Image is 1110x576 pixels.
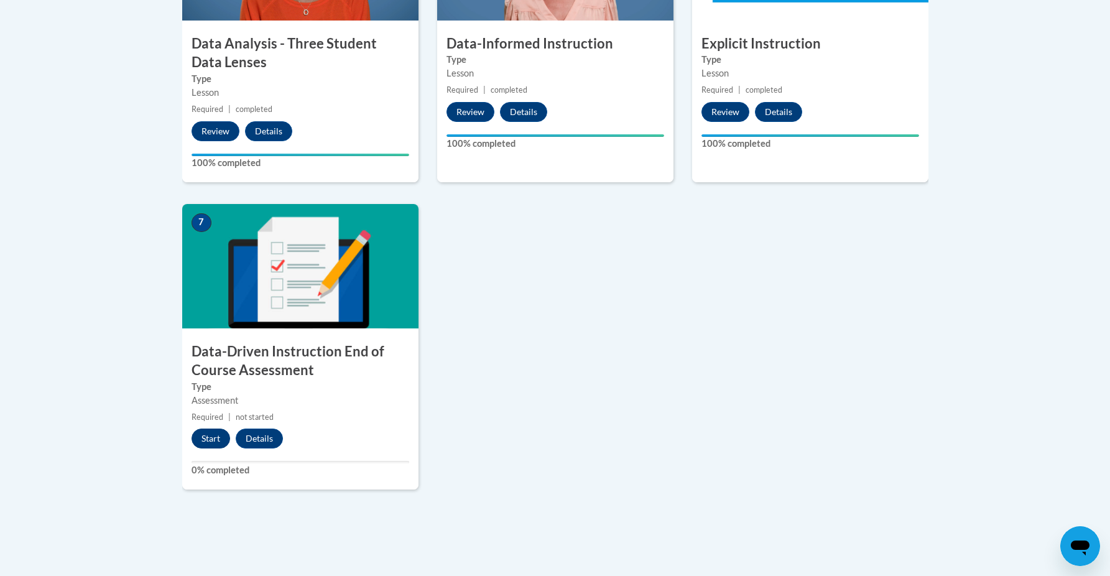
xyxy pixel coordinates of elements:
h3: Explicit Instruction [692,34,928,53]
span: | [228,105,231,114]
span: completed [746,85,782,95]
span: Required [446,85,478,95]
h3: Data Analysis - Three Student Data Lenses [182,34,419,73]
button: Details [755,102,802,122]
label: Type [701,53,919,67]
button: Details [245,121,292,141]
img: Course Image [182,204,419,328]
label: 100% completed [192,156,409,170]
span: | [483,85,486,95]
div: Your progress [701,134,919,137]
span: Required [701,85,733,95]
span: not started [236,412,274,422]
label: 0% completed [192,463,409,477]
button: Review [701,102,749,122]
div: Your progress [192,154,409,156]
h3: Data-Driven Instruction End of Course Assessment [182,342,419,381]
div: Assessment [192,394,409,407]
div: Your progress [446,134,664,137]
span: 7 [192,213,211,232]
div: Lesson [192,86,409,100]
label: Type [192,380,409,394]
span: Required [192,105,223,114]
iframe: Button to launch messaging window [1060,526,1100,566]
span: | [738,85,741,95]
h3: Data-Informed Instruction [437,34,673,53]
span: completed [491,85,527,95]
label: 100% completed [701,137,919,151]
label: Type [446,53,664,67]
button: Review [446,102,494,122]
button: Start [192,429,230,448]
label: 100% completed [446,137,664,151]
span: Required [192,412,223,422]
button: Details [500,102,547,122]
button: Review [192,121,239,141]
div: Lesson [701,67,919,80]
span: | [228,412,231,422]
label: Type [192,72,409,86]
span: completed [236,105,272,114]
div: Lesson [446,67,664,80]
button: Details [236,429,283,448]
